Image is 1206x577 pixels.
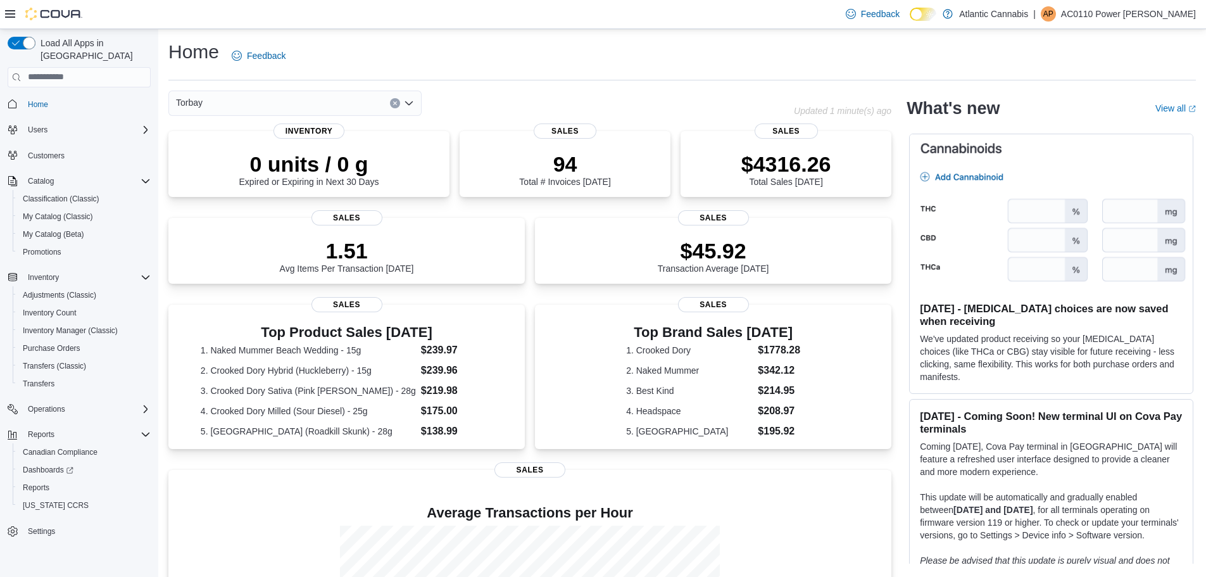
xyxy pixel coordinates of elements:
[23,447,97,457] span: Canadian Compliance
[28,404,65,414] span: Operations
[758,383,800,398] dd: $214.95
[28,272,59,282] span: Inventory
[421,383,493,398] dd: $219.98
[28,176,54,186] span: Catalog
[18,341,85,356] a: Purchase Orders
[18,288,151,303] span: Adjustments (Classic)
[176,95,203,110] span: Torbay
[741,151,831,177] p: $4316.26
[18,191,104,206] a: Classification (Classic)
[23,465,73,475] span: Dashboards
[13,357,156,375] button: Transfers (Classic)
[23,174,151,189] span: Catalog
[18,498,151,513] span: Washington CCRS
[23,194,99,204] span: Classification (Classic)
[23,97,53,112] a: Home
[35,37,151,62] span: Load All Apps in [GEOGRAPHIC_DATA]
[758,343,800,358] dd: $1778.28
[626,384,753,397] dt: 3. Best Kind
[13,322,156,339] button: Inventory Manager (Classic)
[3,426,156,443] button: Reports
[23,427,60,442] button: Reports
[23,122,53,137] button: Users
[18,358,91,374] a: Transfers (Classic)
[841,1,905,27] a: Feedback
[23,290,96,300] span: Adjustments (Classic)
[311,210,382,225] span: Sales
[953,505,1033,515] strong: [DATE] and [DATE]
[168,39,219,65] h1: Home
[23,270,151,285] span: Inventory
[494,462,565,478] span: Sales
[404,98,414,108] button: Open list of options
[758,424,800,439] dd: $195.92
[18,209,98,224] a: My Catalog (Classic)
[13,208,156,225] button: My Catalog (Classic)
[23,326,118,336] span: Inventory Manager (Classic)
[23,122,151,137] span: Users
[23,148,70,163] a: Customers
[13,443,156,461] button: Canadian Compliance
[1043,6,1053,22] span: AP
[3,121,156,139] button: Users
[23,379,54,389] span: Transfers
[239,151,379,177] p: 0 units / 0 g
[678,210,749,225] span: Sales
[201,325,493,340] h3: Top Product Sales [DATE]
[18,341,151,356] span: Purchase Orders
[534,124,597,139] span: Sales
[3,172,156,190] button: Catalog
[626,364,753,377] dt: 2. Naked Mummer
[658,238,769,274] div: Transaction Average [DATE]
[421,343,493,358] dd: $239.97
[28,151,65,161] span: Customers
[23,96,151,112] span: Home
[18,498,94,513] a: [US_STATE] CCRS
[23,483,49,493] span: Reports
[18,445,103,460] a: Canadian Compliance
[907,98,1000,118] h2: What's new
[23,247,61,257] span: Promotions
[421,403,493,419] dd: $175.00
[23,212,93,222] span: My Catalog (Classic)
[13,375,156,393] button: Transfers
[959,6,1028,22] p: Atlantic Cannabis
[1188,105,1196,113] svg: External link
[18,323,151,338] span: Inventory Manager (Classic)
[1041,6,1056,22] div: AC0110 Power Mike
[280,238,414,263] p: 1.51
[25,8,82,20] img: Cova
[239,151,379,187] div: Expired or Expiring in Next 30 Days
[421,363,493,378] dd: $239.96
[13,497,156,514] button: [US_STATE] CCRS
[519,151,610,177] p: 94
[13,286,156,304] button: Adjustments (Classic)
[13,243,156,261] button: Promotions
[18,305,151,320] span: Inventory Count
[18,462,151,478] span: Dashboards
[227,43,291,68] a: Feedback
[13,461,156,479] a: Dashboards
[23,308,77,318] span: Inventory Count
[626,344,753,357] dt: 1. Crooked Dory
[3,269,156,286] button: Inventory
[920,491,1183,542] p: This update will be automatically and gradually enabled between , for all terminals operating on ...
[280,238,414,274] div: Avg Items Per Transaction [DATE]
[18,462,79,478] a: Dashboards
[23,270,64,285] button: Inventory
[23,500,89,510] span: [US_STATE] CCRS
[626,425,753,438] dt: 5. [GEOGRAPHIC_DATA]
[18,445,151,460] span: Canadian Compliance
[390,98,400,108] button: Clear input
[626,405,753,417] dt: 4. Headspace
[201,405,416,417] dt: 4. Crooked Dory Milled (Sour Diesel) - 25g
[23,524,60,539] a: Settings
[28,429,54,440] span: Reports
[201,344,416,357] dt: 1. Naked Mummer Beach Wedding - 15g
[13,339,156,357] button: Purchase Orders
[741,151,831,187] div: Total Sales [DATE]
[920,440,1183,478] p: Coming [DATE], Cova Pay terminal in [GEOGRAPHIC_DATA] will feature a refreshed user interface des...
[421,424,493,439] dd: $138.99
[13,304,156,322] button: Inventory Count
[201,425,416,438] dt: 5. [GEOGRAPHIC_DATA] (Roadkill Skunk) - 28g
